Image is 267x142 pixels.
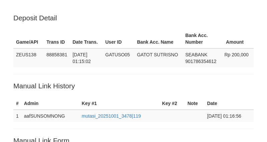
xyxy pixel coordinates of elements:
th: Trans ID [44,29,70,48]
span: [DATE] 01:15:02 [72,52,91,64]
span: GATUSO05 [105,52,130,57]
span: Copy 901786354612 to clipboard [185,59,216,64]
td: [DATE] 01:16:56 [204,110,254,122]
th: Bank Acc. Number [183,29,222,48]
span: GATOT SUTRISNO [137,52,178,57]
td: 1 [13,110,21,122]
th: # [13,97,21,110]
span: Rp 200,000 [224,52,248,57]
th: Note [185,97,205,110]
th: Key #2 [160,97,185,110]
th: Admin [21,97,79,110]
td: ZEUS138 [13,48,44,67]
span: SEABANK [185,52,207,57]
th: Game/API [13,29,44,48]
td: 88858381 [44,48,70,67]
p: Deposit Detail [13,13,254,23]
th: User ID [103,29,135,48]
th: Date [204,97,254,110]
th: Amount [222,29,254,48]
a: mutasi_20251001_3478|119 [82,113,141,119]
th: Bank Acc. Name [134,29,183,48]
p: Manual Link History [13,81,254,91]
td: aafSUNSOMNONG [21,110,79,122]
th: Key #1 [79,97,160,110]
th: Date Trans. [70,29,102,48]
